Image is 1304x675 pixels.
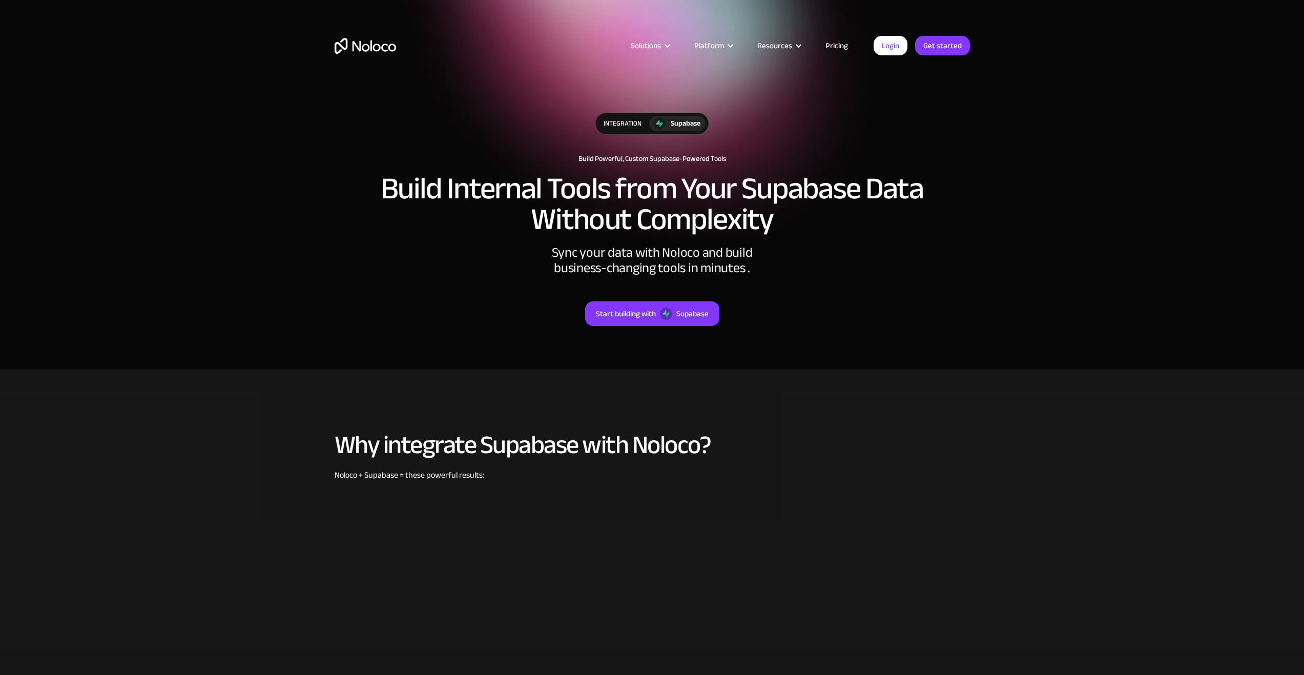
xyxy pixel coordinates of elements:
h2: Build Internal Tools from Your Supabase Data Without Complexity [335,173,970,235]
div: Solutions [618,39,681,52]
div: Platform [694,39,724,52]
a: Get started [915,36,970,55]
h2: Why integrate Supabase with Noloco? [335,431,970,459]
a: Login [874,36,907,55]
div: Start building with [596,307,656,320]
div: Supabase [671,118,700,129]
div: integration [596,113,649,134]
div: Sync your data with Noloco and build business-changing tools in minutes . [499,245,806,276]
div: Supabase [676,307,709,320]
a: home [335,38,396,54]
div: Resources [744,39,813,52]
a: Pricing [813,39,861,52]
a: Start building withSupabase [585,301,719,326]
div: Platform [681,39,744,52]
div: Resources [757,39,792,52]
div: Noloco + Supabase = these powerful results: [335,469,970,481]
h1: Build Powerful, Custom Supabase-Powered Tools [335,155,970,163]
div: Solutions [631,39,661,52]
